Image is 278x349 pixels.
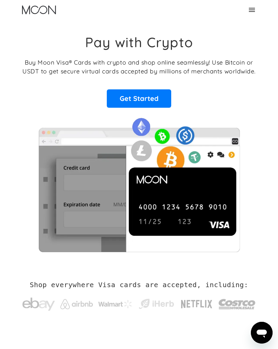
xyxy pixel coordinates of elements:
img: Moon Logo [22,5,56,14]
h1: Pay with Crypto [85,34,193,50]
img: iHerb [138,297,175,310]
a: Costco [218,287,256,318]
a: Netflix [180,289,213,316]
img: Walmart [98,300,132,308]
a: home [22,5,56,14]
a: iHerb [138,291,175,314]
img: Moon Cards let you spend your crypto anywhere Visa is accepted. [22,113,256,252]
a: Get Started [107,89,171,108]
img: Costco [218,294,256,315]
a: Airbnb [60,292,93,313]
a: ebay [22,287,55,318]
iframe: Button to launch messaging window [251,322,273,344]
img: ebay [22,294,55,314]
h2: Shop everywhere Visa cards are accepted, including: [30,281,249,289]
p: Buy Moon Visa® Cards with crypto and shop online seamlessly! Use Bitcoin or USDT to get secure vi... [22,58,256,76]
img: Airbnb [60,299,93,309]
img: Netflix [180,296,213,312]
a: Walmart [98,293,132,312]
